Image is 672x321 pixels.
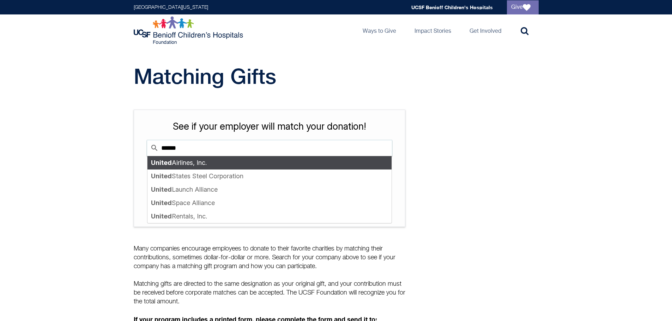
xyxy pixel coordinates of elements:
a: Get Involved [464,14,507,46]
a: Ways to Give [357,14,402,46]
img: Logo for UCSF Benioff Children's Hospitals Foundation [134,16,245,44]
b: United [151,186,172,193]
a: Give [507,0,539,14]
input: Search for company... [147,140,392,156]
b: United [151,212,172,220]
div: See if your employer will match your donation! [147,123,392,130]
b: United [151,159,172,166]
span: States Steel Corporation [151,172,243,180]
a: Impact Stories [409,14,457,46]
div: All information provided by [147,186,392,214]
span: Matching Gifts [134,64,276,88]
p: Many companies encourage employees to donate to their favorite charities by matching their contri... [134,245,405,271]
a: [GEOGRAPHIC_DATA][US_STATE] [134,5,208,10]
span: Airlines, Inc. [151,159,207,166]
b: United [151,172,172,180]
p: Matching gifts are directed to the same designation as your original gift, and your contribution ... [134,280,405,306]
b: United [151,199,172,206]
a: UCSF Benioff Children's Hospitals [411,4,493,10]
span: Rentals, Inc. [151,212,207,220]
span: Launch Alliance [151,186,218,193]
span: Space Alliance [151,199,215,206]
